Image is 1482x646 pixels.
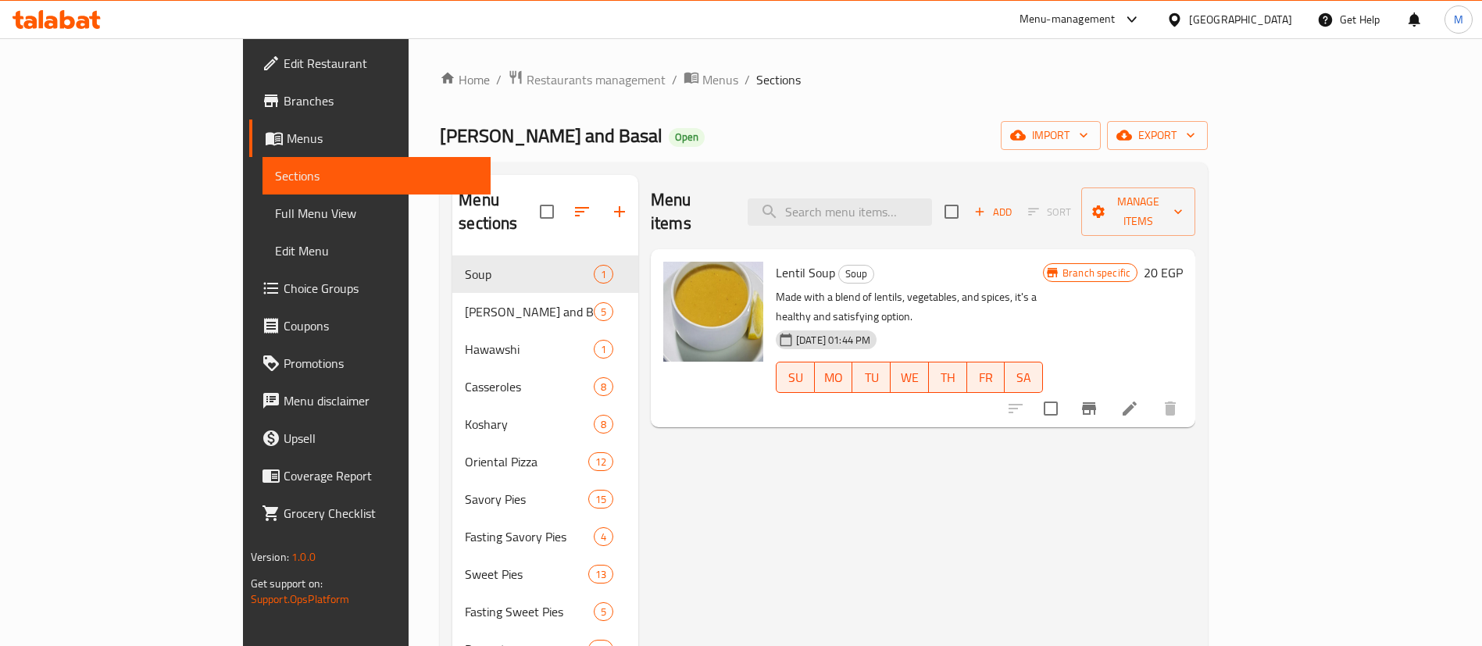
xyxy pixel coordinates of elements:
span: Select all sections [530,195,563,228]
span: Restaurants management [527,70,666,89]
div: items [594,527,613,546]
span: Fasting Savory Pies [465,527,594,546]
div: items [594,340,613,359]
li: / [496,70,502,89]
a: Full Menu View [262,195,491,232]
span: Choice Groups [284,279,478,298]
span: Branches [284,91,478,110]
div: items [594,302,613,321]
div: Hawawshi1 [452,330,638,368]
span: SA [1011,366,1037,389]
button: SU [776,362,815,393]
span: 15 [589,492,612,507]
span: Add item [968,200,1018,224]
span: Select section first [1018,200,1081,224]
button: Add [968,200,1018,224]
span: Branch specific [1056,266,1137,280]
span: TH [935,366,961,389]
span: 4 [595,530,612,544]
span: Edit Restaurant [284,54,478,73]
li: / [745,70,750,89]
h6: 20 EGP [1144,262,1183,284]
nav: breadcrumb [440,70,1208,90]
div: Savory Pies15 [452,480,638,518]
span: 13 [589,567,612,582]
div: Fasting Sweet Pies5 [452,593,638,630]
div: Soup1 [452,255,638,293]
span: Savory Pies [465,490,587,509]
button: import [1001,121,1101,150]
button: Manage items [1081,187,1196,236]
div: [PERSON_NAME] and Basal Offers5 [452,293,638,330]
li: / [672,70,677,89]
button: FR [967,362,1005,393]
span: TU [859,366,884,389]
button: Add section [601,193,638,230]
button: TU [852,362,891,393]
span: Coverage Report [284,466,478,485]
span: Sections [275,166,478,185]
a: Edit menu item [1120,399,1139,418]
div: [GEOGRAPHIC_DATA] [1189,11,1292,28]
span: Promotions [284,354,478,373]
span: Sort sections [563,193,601,230]
span: Version: [251,547,289,567]
a: Branches [249,82,491,120]
button: delete [1152,390,1189,427]
span: import [1013,126,1088,145]
span: [DATE] 01:44 PM [790,333,877,348]
a: Restaurants management [508,70,666,90]
span: Edit Menu [275,241,478,260]
a: Coupons [249,307,491,344]
span: Koshary [465,415,594,434]
span: Lentil Soup [776,261,835,284]
span: Menus [702,70,738,89]
div: Fasting Savory Pies4 [452,518,638,555]
a: Upsell [249,419,491,457]
div: Menu-management [1020,10,1116,29]
div: Soup [838,265,874,284]
div: items [594,415,613,434]
span: Open [669,130,705,144]
img: Lentil Soup [663,262,763,362]
button: SA [1005,362,1043,393]
span: 5 [595,605,612,619]
span: Hawawshi [465,340,594,359]
a: Menu disclaimer [249,382,491,419]
div: Soup [465,265,594,284]
button: MO [815,362,853,393]
span: Menu disclaimer [284,391,478,410]
a: Edit Menu [262,232,491,269]
div: items [594,602,613,621]
a: Edit Restaurant [249,45,491,82]
span: Fasting Sweet Pies [465,602,594,621]
span: 12 [589,455,612,469]
span: 1 [595,267,612,282]
div: Tom and Basal Offers [465,302,594,321]
div: Casseroles8 [452,368,638,405]
span: Select section [935,195,968,228]
div: items [588,452,613,471]
span: 1.0.0 [291,547,316,567]
span: Sweet Pies [465,565,587,584]
button: export [1107,121,1208,150]
span: SU [783,366,809,389]
div: Casseroles [465,377,594,396]
a: Support.OpsPlatform [251,589,350,609]
span: WE [897,366,923,389]
span: Oriental Pizza [465,452,587,471]
div: items [588,490,613,509]
span: Grocery Checklist [284,504,478,523]
a: Menus [684,70,738,90]
a: Sections [262,157,491,195]
button: Branch-specific-item [1070,390,1108,427]
p: Made with a blend of lentils, vegetables, and spices, it's a healthy and satisfying option. [776,287,1043,327]
div: items [594,265,613,284]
